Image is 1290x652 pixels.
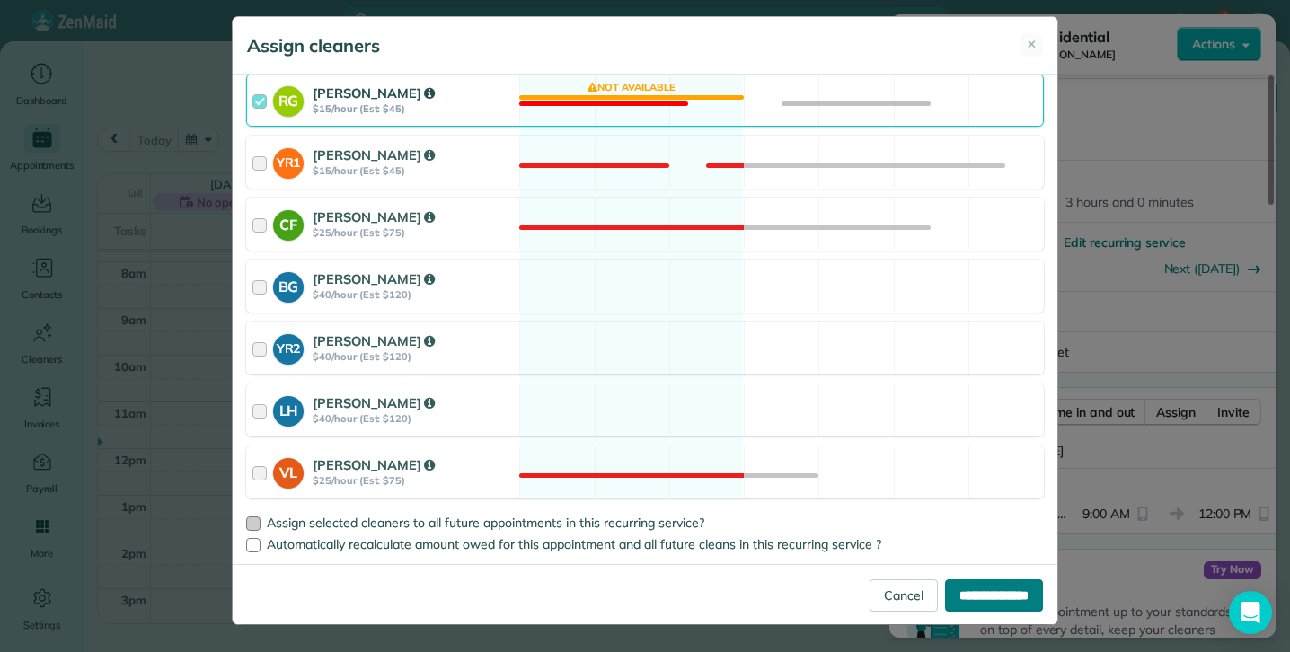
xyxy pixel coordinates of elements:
span: Automatically recalculate amount owed for this appointment and all future cleans in this recurrin... [267,536,881,552]
strong: RG [273,86,304,112]
strong: [PERSON_NAME] [313,332,435,349]
strong: VL [273,458,304,484]
strong: [PERSON_NAME] [313,394,435,411]
a: Cancel [870,579,938,612]
h5: Assign cleaners [247,33,380,58]
strong: $25/hour (Est: $75) [313,474,514,487]
strong: $15/hour (Est: $45) [313,102,514,115]
strong: [PERSON_NAME] [313,208,435,225]
strong: $25/hour (Est: $75) [313,226,514,239]
strong: YR1 [273,148,304,172]
div: Open Intercom Messenger [1229,591,1272,634]
strong: $40/hour (Est: $120) [313,350,514,363]
strong: [PERSON_NAME] [313,456,435,473]
strong: LH [273,396,304,422]
strong: $15/hour (Est: $45) [313,164,514,177]
strong: CF [273,210,304,236]
span: Assign selected cleaners to all future appointments in this recurring service? [267,515,704,531]
strong: BG [273,272,304,298]
strong: [PERSON_NAME] [313,84,435,101]
strong: [PERSON_NAME] [313,146,435,163]
strong: YR2 [273,334,304,358]
span: ✕ [1027,36,1037,54]
strong: [PERSON_NAME] [313,270,435,287]
strong: $40/hour (Est: $120) [313,288,514,301]
strong: $40/hour (Est: $120) [313,412,514,425]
